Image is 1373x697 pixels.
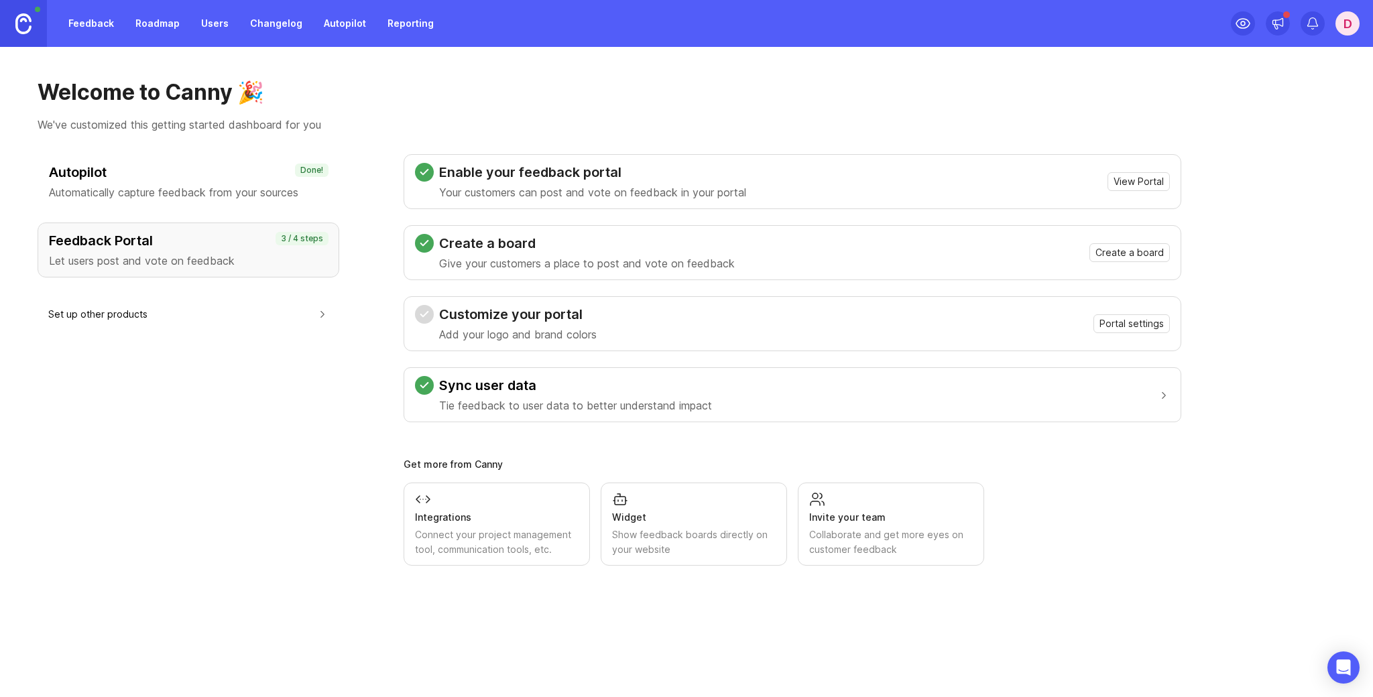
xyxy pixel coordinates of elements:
button: D [1335,11,1360,36]
button: Sync user dataTie feedback to user data to better understand impact [415,368,1170,422]
a: IntegrationsConnect your project management tool, communication tools, etc. [404,483,590,566]
h3: Autopilot [49,163,328,182]
p: Tie feedback to user data to better understand impact [439,397,712,414]
button: AutopilotAutomatically capture feedback from your sourcesDone! [38,154,339,209]
img: Canny Home [15,13,32,34]
p: Give your customers a place to post and vote on feedback [439,255,735,271]
h3: Feedback Portal [49,231,328,250]
p: Automatically capture feedback from your sources [49,184,328,200]
button: View Portal [1108,172,1170,191]
button: Feedback PortalLet users post and vote on feedback3 / 4 steps [38,223,339,277]
a: Reporting [379,11,442,36]
p: 3 / 4 steps [281,233,323,244]
div: Show feedback boards directly on your website [612,527,776,557]
button: Set up other products [48,299,329,329]
span: Portal settings [1099,317,1164,330]
div: Collaborate and get more eyes on customer feedback [809,527,973,557]
h3: Sync user data [439,376,712,395]
button: Portal settings [1093,314,1170,333]
p: Add your logo and brand colors [439,326,597,342]
span: Create a board [1095,246,1164,259]
a: Invite your teamCollaborate and get more eyes on customer feedback [798,483,984,566]
span: View Portal [1114,175,1164,188]
h1: Welcome to Canny 🎉 [38,79,1335,106]
a: Changelog [242,11,310,36]
div: Invite your team [809,510,973,525]
div: Open Intercom Messenger [1327,651,1360,684]
a: Autopilot [316,11,374,36]
a: WidgetShow feedback boards directly on your website [601,483,787,566]
p: Let users post and vote on feedback [49,253,328,269]
h3: Create a board [439,234,735,253]
p: Your customers can post and vote on feedback in your portal [439,184,746,200]
div: Get more from Canny [404,460,1181,469]
p: Done! [300,165,323,176]
h3: Enable your feedback portal [439,163,746,182]
a: Users [193,11,237,36]
button: Create a board [1089,243,1170,262]
p: We've customized this getting started dashboard for you [38,117,1335,133]
div: Connect your project management tool, communication tools, etc. [415,527,579,557]
a: Roadmap [127,11,188,36]
a: Feedback [60,11,122,36]
div: Widget [612,510,776,525]
h3: Customize your portal [439,305,597,324]
div: Integrations [415,510,579,525]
